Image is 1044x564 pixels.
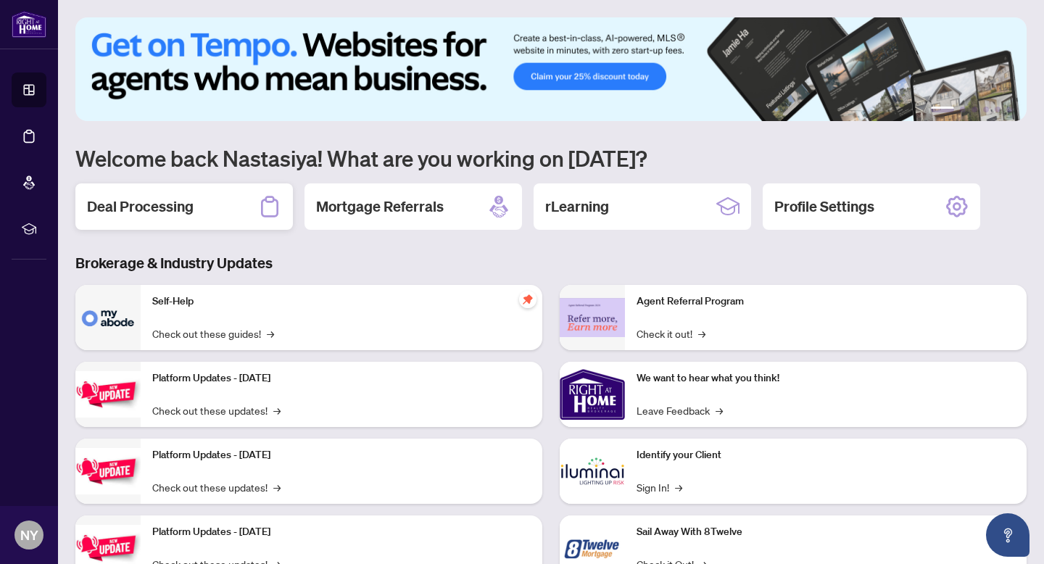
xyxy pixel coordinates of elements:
img: Self-Help [75,285,141,350]
img: We want to hear what you think! [560,362,625,427]
p: Platform Updates - [DATE] [152,370,531,386]
h3: Brokerage & Industry Updates [75,253,1027,273]
a: Check out these updates!→ [152,402,281,418]
img: Platform Updates - July 21, 2025 [75,371,141,417]
img: Agent Referral Program [560,298,625,338]
a: Sign In!→ [637,479,682,495]
button: 4 [983,107,989,112]
p: We want to hear what you think! [637,370,1015,386]
span: → [273,479,281,495]
p: Sail Away With 8Twelve [637,524,1015,540]
span: → [675,479,682,495]
a: Check it out!→ [637,325,705,341]
span: → [716,402,723,418]
span: NY [20,525,38,545]
span: → [698,325,705,341]
img: Platform Updates - July 8, 2025 [75,448,141,494]
h1: Welcome back Nastasiya! What are you working on [DATE]? [75,144,1027,172]
img: Identify your Client [560,439,625,504]
p: Agent Referral Program [637,294,1015,310]
button: 5 [995,107,1000,112]
h2: Mortgage Referrals [316,196,444,217]
p: Platform Updates - [DATE] [152,524,531,540]
img: logo [12,11,46,38]
h2: Deal Processing [87,196,194,217]
button: 2 [960,107,966,112]
p: Self-Help [152,294,531,310]
p: Identify your Client [637,447,1015,463]
span: → [273,402,281,418]
button: 3 [971,107,977,112]
a: Check out these guides!→ [152,325,274,341]
p: Platform Updates - [DATE] [152,447,531,463]
h2: Profile Settings [774,196,874,217]
button: Open asap [986,513,1029,557]
img: Slide 0 [75,17,1027,121]
h2: rLearning [545,196,609,217]
span: → [267,325,274,341]
a: Check out these updates!→ [152,479,281,495]
span: pushpin [519,291,536,308]
button: 1 [931,107,954,112]
a: Leave Feedback→ [637,402,723,418]
button: 6 [1006,107,1012,112]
